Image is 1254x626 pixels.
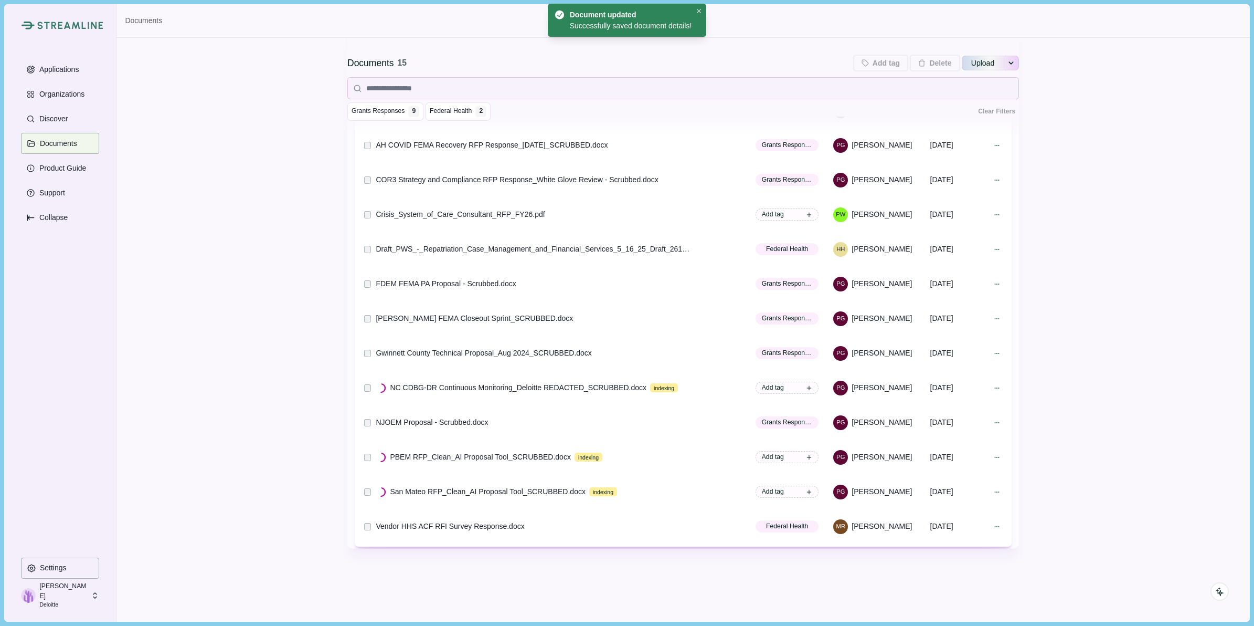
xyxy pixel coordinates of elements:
[852,417,912,428] span: [PERSON_NAME]
[650,383,678,393] div: indexing
[390,382,646,393] div: NC CDBG-DR Continuous Monitoring_Deloitte REDACTED_SCRUBBED.docx
[21,558,99,582] a: Settings
[762,175,813,184] span: Grants Responses
[36,164,87,173] p: Product Guide
[756,278,819,290] button: Grants Responses
[756,208,819,221] button: Add tag
[852,382,912,393] span: [PERSON_NAME]
[36,114,68,123] p: Discover
[477,108,485,114] div: 2
[390,486,585,497] div: San Mateo RFP_Clean_AI Proposal Tool_SCRUBBED.docx
[376,209,545,220] div: Crisis_System_of_Care_Consultant_RFP_FY26.pdf
[930,379,988,397] div: [DATE]
[962,55,1004,71] button: Upload
[930,413,988,432] div: [DATE]
[694,6,705,17] button: Close
[410,108,418,114] div: 9
[1004,55,1019,71] button: See more options
[852,313,912,324] span: [PERSON_NAME]
[930,240,988,258] div: [DATE]
[36,213,68,222] p: Collapse
[930,448,988,466] div: [DATE]
[36,189,65,197] p: Support
[36,90,84,99] p: Organizations
[852,521,912,532] span: [PERSON_NAME]
[347,57,394,70] div: Documents
[853,55,908,71] button: Add tag
[376,417,488,428] div: NJOEM Proposal - Scrubbed.docx
[836,385,845,391] div: Privitera, Giovanni
[836,524,845,529] div: Megan Raisle
[21,207,99,228] button: Expand
[836,281,845,287] div: Privitera, Giovanni
[836,246,845,252] div: Higgins, Haydn
[762,383,784,392] span: Add tag
[756,174,819,186] button: Grants Responses
[762,279,813,288] span: Grants Responses
[930,309,988,328] div: [DATE]
[836,489,845,495] div: Privitera, Giovanni
[756,139,819,151] button: Grants Responses
[756,347,819,359] button: Grants Responses
[762,140,813,150] span: Grants Responses
[575,453,602,462] div: indexing
[852,486,912,497] span: [PERSON_NAME]
[852,348,912,359] span: [PERSON_NAME]
[756,312,819,325] button: Grants Responses
[836,454,845,460] div: Privitera, Giovanni
[376,244,690,255] div: Draft_PWS_-_Repatriation_Case_Management_and_Financial_Services_5_16_25_Draft_26118977.docx
[21,182,99,203] button: Support
[852,174,912,185] span: [PERSON_NAME]
[836,316,845,321] div: Privitera, Giovanni
[974,102,1019,121] button: Clear Filters
[430,107,472,116] span: Federal Health
[36,65,79,74] p: Applications
[376,278,516,289] div: FDEM FEMA PA Proposal - Scrubbed.docx
[347,102,423,121] button: Grants Responses 9
[930,344,988,362] div: [DATE]
[426,102,491,121] button: Federal Health 2
[766,244,808,254] span: Federal Health
[390,452,570,463] div: PBEM RFP_Clean_AI Proposal Tool_SCRUBBED.docx
[376,348,591,359] div: Gwinnett County Technical Proposal_Aug 2024_SCRUBBED.docx
[570,20,692,32] div: Successfully saved document details!
[852,452,912,463] span: [PERSON_NAME]
[39,601,88,609] p: Deloitte
[21,108,99,129] button: Discover
[21,21,99,29] a: Streamline Climate LogoStreamline Climate Logo
[766,521,808,531] span: Federal Health
[756,243,819,255] button: Federal Health
[21,558,99,579] button: Settings
[762,348,813,358] span: Grants Responses
[21,588,36,603] img: profile picture
[836,350,845,356] div: Privitera, Giovanni
[852,244,912,255] span: [PERSON_NAME]
[836,212,845,217] div: Pius, Wendy
[21,59,99,80] button: Applications
[756,520,819,533] button: Federal Health
[37,22,103,29] img: Streamline Climate Logo
[762,314,813,323] span: Grants Responses
[21,158,99,179] button: Product Guide
[930,205,988,224] div: [DATE]
[39,581,88,601] p: [PERSON_NAME]
[398,57,407,70] div: 15
[376,313,573,324] div: [PERSON_NAME] FEMA Closeout Sprint_SCRUBBED.docx
[21,84,99,105] button: Organizations
[762,210,784,219] span: Add tag
[852,278,912,289] span: [PERSON_NAME]
[930,483,988,501] div: [DATE]
[930,136,988,154] div: [DATE]
[570,9,688,20] div: Document updated
[36,139,77,148] p: Documents
[352,107,405,116] span: Grants Responses
[125,15,162,26] p: Documents
[756,382,819,394] button: Add tag
[21,133,99,154] a: Documents
[836,142,845,148] div: Privitera, Giovanni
